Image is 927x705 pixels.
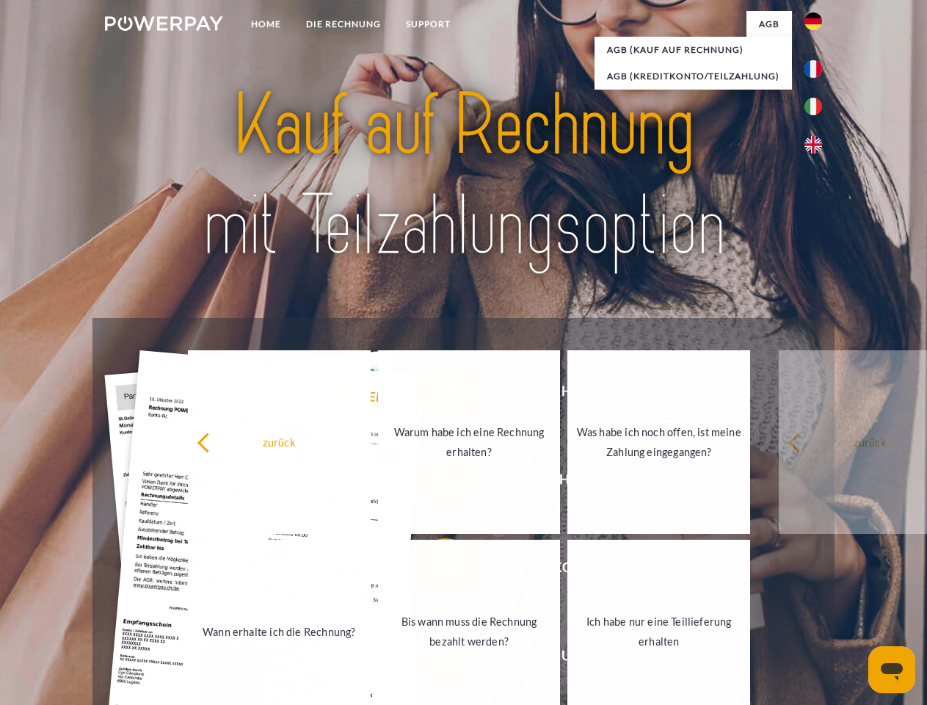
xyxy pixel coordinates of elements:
[804,60,822,78] img: fr
[868,646,915,693] iframe: Schaltfläche zum Öffnen des Messaging-Fensters
[567,350,750,534] a: Was habe ich noch offen, ist meine Zahlung eingegangen?
[804,136,822,153] img: en
[393,11,463,37] a: SUPPORT
[105,16,223,31] img: logo-powerpay-white.svg
[595,63,792,90] a: AGB (Kreditkonto/Teilzahlung)
[197,621,362,641] div: Wann erhalte ich die Rechnung?
[804,98,822,115] img: it
[576,422,741,462] div: Was habe ich noch offen, ist meine Zahlung eingegangen?
[804,12,822,30] img: de
[239,11,294,37] a: Home
[746,11,792,37] a: agb
[576,612,741,651] div: Ich habe nur eine Teillieferung erhalten
[294,11,393,37] a: DIE RECHNUNG
[387,422,552,462] div: Warum habe ich eine Rechnung erhalten?
[140,70,787,281] img: title-powerpay_de.svg
[197,432,362,452] div: zurück
[387,612,552,651] div: Bis wann muss die Rechnung bezahlt werden?
[595,37,792,63] a: AGB (Kauf auf Rechnung)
